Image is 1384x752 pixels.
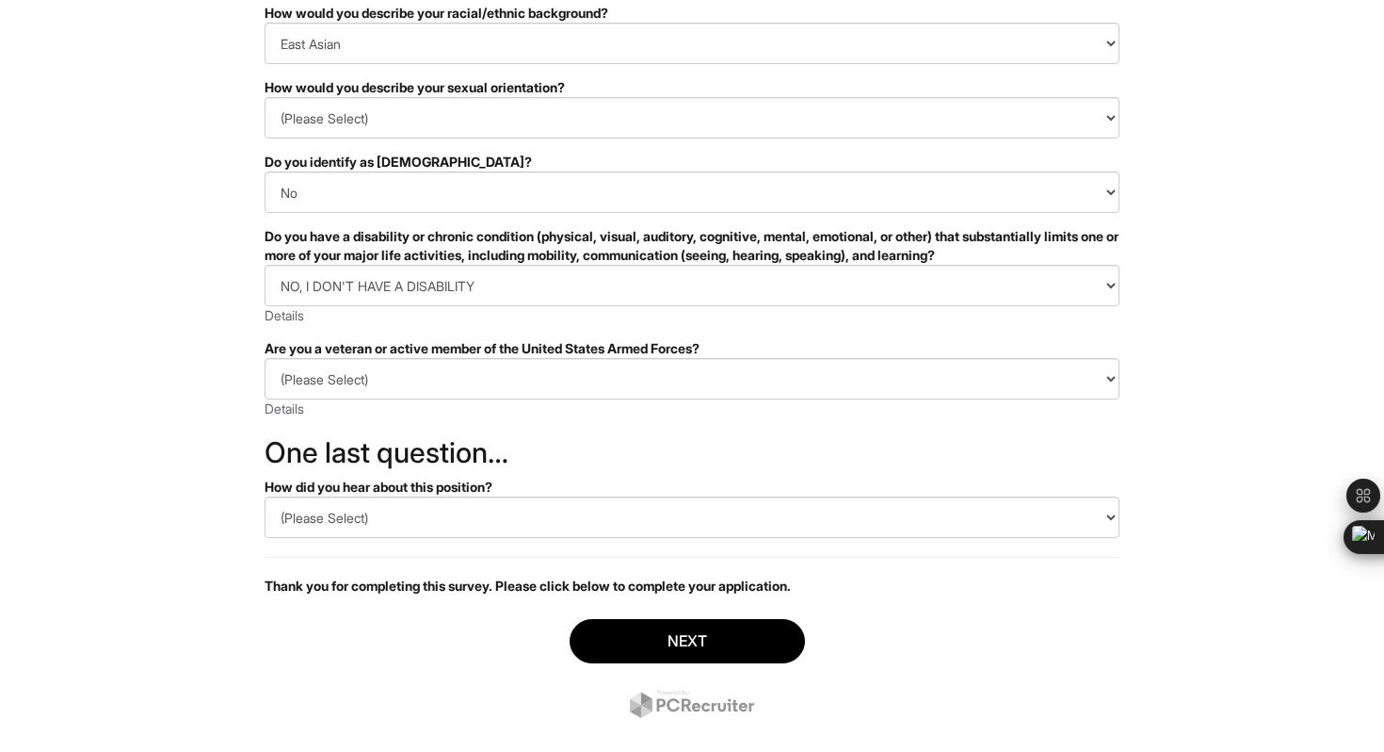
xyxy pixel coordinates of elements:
select: Do you have a disability or chronic condition (physical, visual, auditory, cognitive, mental, emo... [265,265,1119,306]
div: How did you hear about this position? [265,478,1119,497]
button: Next [570,619,805,663]
select: How would you describe your racial/ethnic background? [265,23,1119,64]
div: Do you have a disability or chronic condition (physical, visual, auditory, cognitive, mental, emo... [265,227,1119,265]
a: Details [265,307,304,323]
p: Thank you for completing this survey. Please click below to complete your application. [265,577,1119,596]
div: Are you a veteran or active member of the United States Armed Forces? [265,339,1119,358]
h2: One last question… [265,437,1119,468]
div: How would you describe your racial/ethnic background? [265,4,1119,23]
select: Do you identify as transgender? [265,172,1119,213]
select: Are you a veteran or active member of the United States Armed Forces? [265,358,1119,400]
a: Details [265,401,304,417]
div: Do you identify as [DEMOGRAPHIC_DATA]? [265,153,1119,172]
div: How would you describe your sexual orientation? [265,78,1119,97]
select: How did you hear about this position? [265,497,1119,538]
select: How would you describe your sexual orientation? [265,97,1119,139]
